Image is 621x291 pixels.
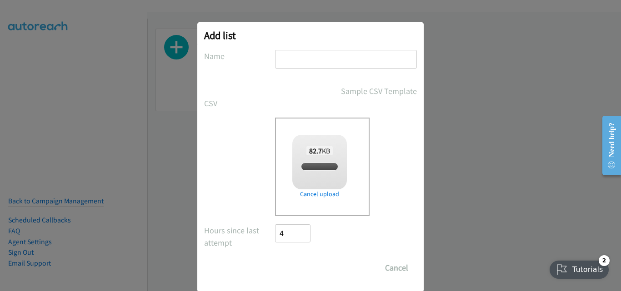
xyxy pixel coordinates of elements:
a: Sample CSV Template [341,85,417,97]
strong: 82.7 [309,146,322,155]
span: split_1.csv [304,163,335,171]
span: KB [306,146,333,155]
label: CSV [204,97,275,109]
label: Hours since last attempt [204,224,275,249]
iframe: Checklist [544,252,614,284]
iframe: Resource Center [595,109,621,182]
a: Cancel upload [292,189,347,199]
button: Cancel [376,259,417,277]
label: Name [204,50,275,62]
h2: Add list [204,29,417,42]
